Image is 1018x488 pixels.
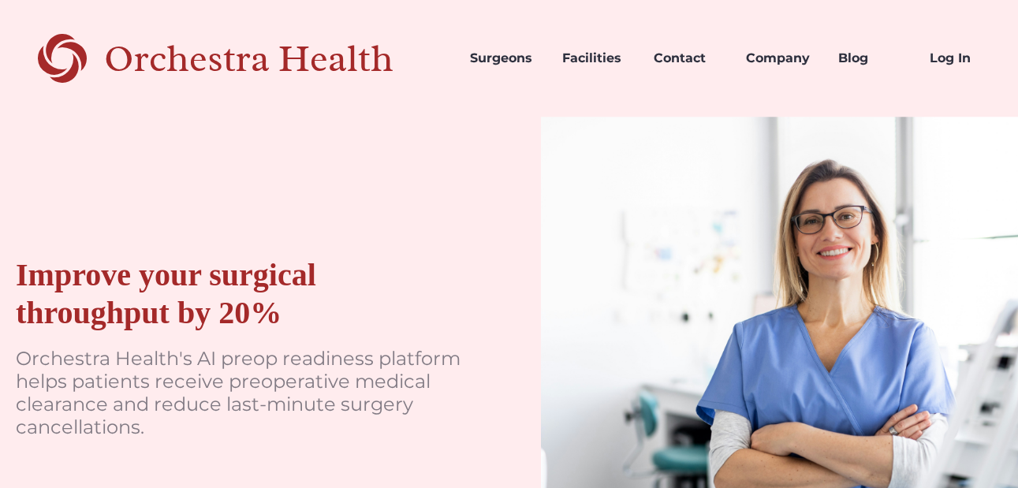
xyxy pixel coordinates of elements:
[826,32,918,85] a: Blog
[16,256,462,332] div: Improve your surgical throughput by 20%
[457,32,550,85] a: Surgeons
[104,43,449,75] div: Orchestra Health
[917,32,1009,85] a: Log In
[641,32,733,85] a: Contact
[550,32,642,85] a: Facilities
[16,348,462,438] p: Orchestra Health's AI preop readiness platform helps patients receive preoperative medical cleara...
[733,32,826,85] a: Company
[9,32,449,85] a: home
